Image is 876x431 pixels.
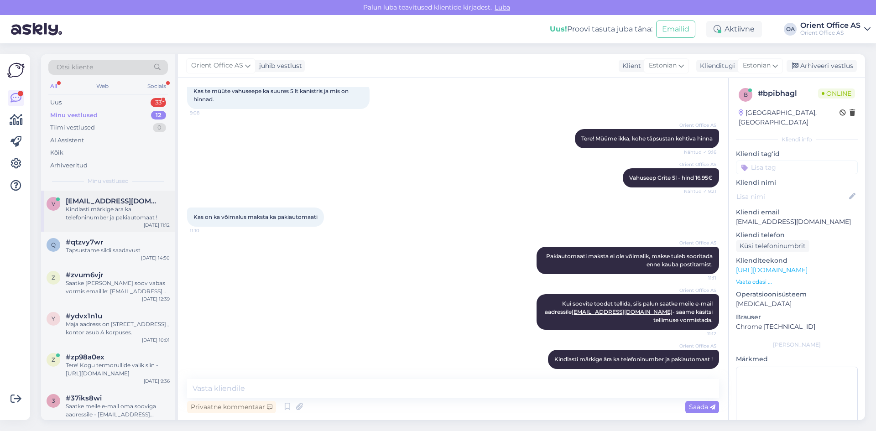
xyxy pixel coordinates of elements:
div: Privaatne kommentaar [187,401,276,413]
span: 11:12 [682,369,716,376]
div: Küsi telefoninumbrit [736,240,809,252]
div: Kõik [50,148,63,157]
div: 33 [151,98,166,107]
p: Vaata edasi ... [736,278,858,286]
div: # bpibhagl [758,88,818,99]
div: Tiimi vestlused [50,123,95,132]
span: Estonian [743,61,771,71]
span: #zp98a0ex [66,353,104,361]
span: Orient Office AS [679,122,716,129]
div: [DATE] 14:50 [141,254,170,261]
p: Klienditeekond [736,256,858,265]
span: b [744,91,748,98]
div: [DATE] 11:12 [144,222,170,228]
div: [DATE] 12:39 [142,296,170,302]
div: juhib vestlust [255,61,302,71]
span: z [52,356,55,363]
div: Arhiveeri vestlus [787,60,857,72]
div: Aktiivne [706,21,762,37]
span: Orient Office AS [191,61,243,71]
a: [URL][DOMAIN_NAME] [736,266,808,274]
div: 12 [151,111,166,120]
div: Tere! Kogu termorullide valik siin - [URL][DOMAIN_NAME] [66,361,170,378]
div: Orient Office AS [800,22,860,29]
span: z [52,274,55,281]
div: [DATE] 9:36 [144,378,170,384]
span: Otsi kliente [57,62,93,72]
span: Kas te müüte vahuseepe ka suures 5 lt kanistris ja mis on hinnad. [193,88,350,103]
div: Klienditugi [696,61,735,71]
div: Kindlasti märkige ära ka telefoninumber ja pakiautomaat ! [66,205,170,222]
div: Saatke meile e-mail oma sooviga aadressile - [EMAIL_ADDRESS][DOMAIN_NAME] ning vastame teile sinn... [66,402,170,419]
p: Brauser [736,312,858,322]
div: Web [94,80,110,92]
span: v [52,200,55,207]
span: 11:12 [682,330,716,337]
span: Kas on ka võimalus maksta ka pakiautomaati [193,213,318,220]
span: Kui soovite toodet tellida, siis palun saatke meile e-mail aadressile - saame käsitsi tellimuse v... [545,300,714,323]
span: #37iks8wi [66,394,102,402]
span: Minu vestlused [88,177,129,185]
p: [EMAIL_ADDRESS][DOMAIN_NAME] [736,217,858,227]
b: Uus! [550,25,567,33]
div: 0 [153,123,166,132]
div: OA [784,23,797,36]
button: Emailid [656,21,695,38]
p: Kliendi telefon [736,230,858,240]
span: Online [818,88,855,99]
span: #ydvx1n1u [66,312,102,320]
div: Uus [50,98,62,107]
p: Operatsioonisüsteem [736,290,858,299]
span: Tere! Müüme ikka, kohe täpsustan kehtiva hinna [581,135,713,142]
div: Saatke [PERSON_NAME] soov vabas vormis emailile: [EMAIL_ADDRESS][DOMAIN_NAME] [66,279,170,296]
a: [EMAIL_ADDRESS][DOMAIN_NAME] [572,308,673,315]
div: Proovi tasuta juba täna: [550,24,652,35]
div: Maja aadress on [STREET_ADDRESS] , kontor asub A korpuses. [66,320,170,337]
span: Orient Office AS [679,161,716,168]
p: Kliendi nimi [736,178,858,187]
div: [PERSON_NAME] [736,341,858,349]
span: varje51@gmail.com [66,197,161,205]
span: Nähtud ✓ 9:16 [682,149,716,156]
p: [MEDICAL_DATA] [736,299,858,309]
p: Chrome [TECHNICAL_ID] [736,322,858,332]
div: Arhiveeritud [50,161,88,170]
a: Orient Office ASOrient Office AS [800,22,871,36]
span: #zvum6vjr [66,271,103,279]
div: AI Assistent [50,136,84,145]
div: Klient [619,61,641,71]
div: Socials [146,80,168,92]
span: Pakiautomaati maksta ei ole võimalik, makse tuleb sooritada enne kauba postitamist. [546,253,714,268]
div: [DATE] 9:00 [143,419,170,426]
span: Estonian [649,61,677,71]
div: [DATE] 10:01 [142,337,170,343]
span: 3 [52,397,55,404]
div: [GEOGRAPHIC_DATA], [GEOGRAPHIC_DATA] [739,108,839,127]
span: Luba [492,3,513,11]
p: Kliendi tag'id [736,149,858,159]
span: Nähtud ✓ 9:21 [682,188,716,195]
span: 11:11 [682,275,716,281]
div: Orient Office AS [800,29,860,36]
p: Märkmed [736,354,858,364]
img: Askly Logo [7,62,25,79]
span: q [51,241,56,248]
span: 9:08 [190,109,224,116]
span: Saada [689,403,715,411]
span: 11:10 [190,227,224,234]
span: Kindlasti märkige ära ka telefoninumber ja pakiautomaat ! [554,356,713,363]
span: Orient Office AS [679,287,716,294]
input: Lisa nimi [736,192,847,202]
div: Minu vestlused [50,111,98,120]
span: Orient Office AS [679,343,716,349]
div: Täpsustame sildi saadavust [66,246,170,254]
p: Kliendi email [736,208,858,217]
div: All [48,80,59,92]
span: #qtzvy7wr [66,238,103,246]
span: Orient Office AS [679,239,716,246]
div: Kliendi info [736,135,858,144]
span: Vahuseep Grite 5l - hind 16.95€ [629,174,713,181]
span: y [52,315,55,322]
input: Lisa tag [736,161,858,174]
